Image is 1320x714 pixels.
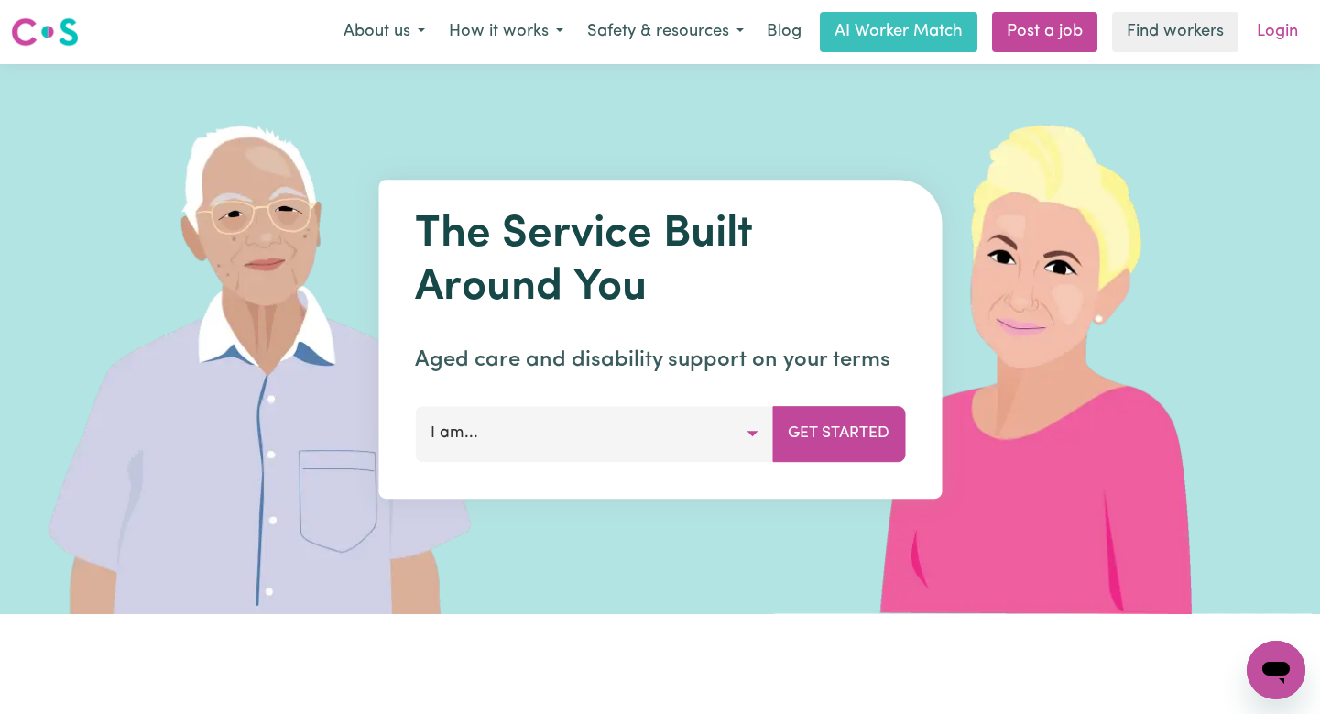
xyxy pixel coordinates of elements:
[437,13,575,51] button: How it works
[415,344,905,377] p: Aged care and disability support on your terms
[1246,12,1309,52] a: Login
[575,13,756,51] button: Safety & resources
[332,13,437,51] button: About us
[1112,12,1238,52] a: Find workers
[992,12,1097,52] a: Post a job
[11,16,79,49] img: Careseekers logo
[772,406,905,461] button: Get Started
[415,406,773,461] button: I am...
[11,11,79,53] a: Careseekers logo
[1247,641,1305,699] iframe: Button to launch messaging window
[415,209,905,314] h1: The Service Built Around You
[756,12,813,52] a: Blog
[820,12,977,52] a: AI Worker Match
